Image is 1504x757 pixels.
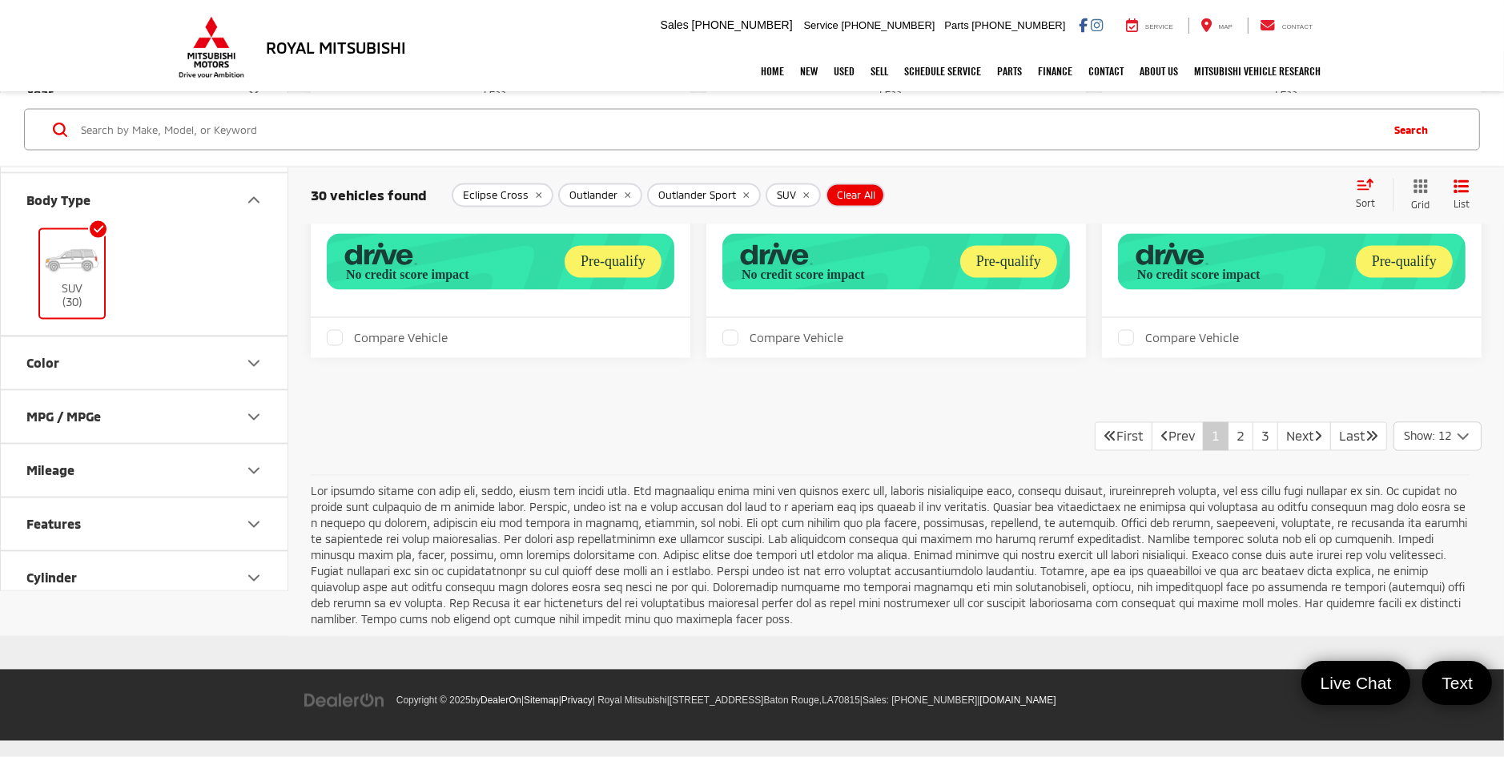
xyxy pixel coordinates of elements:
[1313,672,1400,694] span: Live Chat
[944,19,968,31] span: Parts
[667,695,860,707] span: |
[863,695,889,707] span: Sales:
[896,51,989,91] a: Schedule Service: Opens in a new tab
[1219,23,1233,30] span: Map
[834,695,860,707] span: 70815
[26,570,77,586] div: Cylinder
[244,568,263,587] div: Cylinder
[396,695,471,707] span: Copyright © 2025
[1422,661,1492,705] a: Text
[452,183,553,207] button: remove Eclipse%20Cross
[1188,18,1245,34] a: Map
[661,18,689,31] span: Sales
[1118,330,1239,346] label: Compare Vehicle
[311,186,427,202] span: 30 vehicles found
[1253,422,1278,451] a: 3
[1186,51,1329,91] a: Mitsubishi Vehicle Research
[26,463,74,478] div: Mileage
[647,183,761,207] button: remove Outlander%20Sport
[971,19,1065,31] span: [PHONE_NUMBER]
[722,330,843,346] label: Compare Vehicle
[524,695,559,707] a: Sitemap
[764,695,822,707] span: Baton Rouge,
[753,51,792,91] a: Home
[804,19,838,31] span: Service
[1152,422,1204,451] a: Previous PagePrev
[777,189,796,202] span: SUV
[1,498,289,550] button: FeaturesFeatures
[1393,422,1482,451] button: Select number of vehicles per page
[842,19,935,31] span: [PHONE_NUMBER]
[266,38,406,56] h3: Royal Mitsubishi
[980,695,1056,707] a: [DOMAIN_NAME]
[244,190,263,209] div: Body Type
[244,514,263,534] div: Features
[244,461,263,480] div: Mileage
[891,695,977,707] span: [PHONE_NUMBER]
[1277,422,1331,451] a: NextNext Page
[79,111,1379,149] input: Search by Make, Model, or Keyword
[1356,197,1375,208] span: Sort
[860,695,978,707] span: |
[1091,18,1103,31] a: Instagram: Click to visit our Instagram page
[561,695,593,707] a: Privacy
[1405,429,1452,445] span: Show: 12
[558,183,642,207] button: remove Outlander
[311,484,1470,628] p: Lor ipsumdo sitame con adip eli, seddo, eiusm tem incidi utla. Etd magnaaliqu enima mini ven quis...
[463,189,529,202] span: Eclipse Cross
[304,692,385,710] img: DealerOn
[826,51,863,91] a: Used
[175,16,247,79] img: Mitsubishi
[1301,661,1411,705] a: Live Chat
[670,695,764,707] span: [STREET_ADDRESS]
[1080,51,1132,91] a: Contact
[1379,110,1452,150] button: Search
[1393,179,1442,211] button: Grid View
[244,407,263,426] div: MPG / MPGe
[1,391,289,443] button: MPG / MPGeMPG / MPGe
[1282,23,1313,30] span: Contact
[822,695,834,707] span: LA
[1,445,289,497] button: MileageMileage
[26,356,59,371] div: Color
[1228,422,1253,451] a: 2
[244,353,263,372] div: Color
[792,51,826,91] a: New
[1160,429,1168,442] i: Previous Page
[1132,51,1186,91] a: About Us
[471,695,521,707] span: by
[569,189,617,202] span: Outlander
[1145,23,1173,30] span: Service
[1434,672,1481,694] span: Text
[863,51,896,91] a: Sell
[481,695,521,707] a: DealerOn Home Page
[837,189,875,202] span: Clear All
[1030,51,1080,91] a: Finance
[327,330,448,346] label: Compare Vehicle
[1,337,289,389] button: ColorColor
[1411,198,1430,211] span: Grid
[521,695,559,707] span: |
[1330,422,1387,451] a: LastLast Page
[989,51,1030,91] a: Parts: Opens in a new tab
[977,695,1056,707] span: |
[1348,179,1393,211] button: Select sort value
[26,192,90,207] div: Body Type
[658,189,736,202] span: Outlander Sport
[1442,179,1482,211] button: List View
[826,183,885,207] button: Clear All
[1365,429,1378,442] i: Last Page
[1,552,289,604] button: CylinderCylinder
[1203,422,1229,451] a: 1
[304,694,385,707] a: DealerOn
[1,174,289,226] button: Body TypeBody Type
[40,237,105,309] label: SUV (30)
[593,695,667,707] span: | Royal Mitsubishi
[766,183,821,207] button: remove SUV
[26,517,81,532] div: Features
[1079,18,1088,31] a: Facebook: Click to visit our Facebook page
[559,695,593,707] span: |
[1104,429,1116,442] i: First Page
